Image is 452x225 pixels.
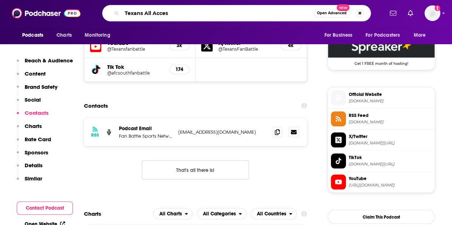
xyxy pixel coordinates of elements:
span: All Charts [159,211,182,216]
h5: 3k [175,42,183,48]
button: open menu [197,208,247,219]
span: Official Website [349,91,432,97]
button: open menu [251,208,297,219]
h2: Contacts [84,99,108,112]
button: Show profile menu [424,5,440,21]
span: https://www.youtube.com/@Texansfanbattle [349,182,432,188]
h5: 174 [175,66,183,72]
p: Charts [25,123,42,129]
h2: Charts [84,210,101,217]
p: Rate Card [25,136,51,143]
a: @TexansFanBattle [218,46,275,52]
button: Contacts [17,109,49,123]
button: open menu [17,29,53,42]
button: Reach & Audience [17,57,73,70]
button: Content [17,70,46,83]
button: Open AdvancedNew [314,9,350,17]
button: open menu [80,29,119,42]
span: spreaker.com [349,119,432,124]
input: Search podcasts, credits, & more... [122,7,314,19]
a: Show notifications dropdown [405,7,416,19]
span: For Business [324,30,352,40]
button: Brand Safety [17,83,58,97]
button: Contact Podcast [17,201,73,215]
span: TikTok [349,154,432,160]
span: Get 1 FREE month of hosting! [328,57,434,66]
span: Charts [56,30,72,40]
a: Show notifications dropdown [387,7,399,19]
a: X/Twitter[DOMAIN_NAME][URL] [331,132,432,147]
img: Spreaker Deal: Get 1 FREE month of hosting! [328,36,434,57]
p: [EMAIL_ADDRESS][DOMAIN_NAME] [178,129,266,135]
p: Social [25,96,41,103]
p: Brand Safety [25,83,58,90]
div: Search podcasts, credits, & more... [102,5,371,21]
span: Podcasts [22,30,43,40]
span: New [337,4,349,11]
h5: 4k [287,42,295,48]
span: fanbattlesports.com [349,98,432,103]
p: Similar [25,175,42,182]
a: Charts [52,29,76,42]
h2: Categories [197,208,247,219]
button: open menu [409,29,435,42]
p: Reach & Audience [25,57,73,64]
h5: Tik Tok [107,63,164,70]
button: Social [17,96,41,109]
button: Claim This Podcast [328,210,435,224]
span: Logged in as lexieflood [424,5,440,21]
button: Nothing here. [142,160,249,179]
span: All Categories [203,211,236,216]
button: Sponsors [17,149,48,162]
img: Podchaser - Follow, Share and Rate Podcasts [12,6,80,20]
img: User Profile [424,5,440,21]
span: twitter.com/TexansFanBattle [349,140,432,145]
span: Open Advanced [317,11,347,15]
p: Details [25,162,43,169]
a: Spreaker Deal: Get 1 FREE month of hosting! [328,36,434,65]
span: More [414,30,426,40]
h3: RSS [91,132,99,138]
a: YouTube[URL][DOMAIN_NAME] [331,174,432,189]
p: Fan Battle Sports Network [119,133,173,139]
span: X/Twitter [349,133,432,139]
a: RSS Feed[DOMAIN_NAME] [331,111,432,126]
h2: Countries [251,208,297,219]
button: open menu [153,208,193,219]
p: Contacts [25,109,49,116]
a: Official Website[DOMAIN_NAME] [331,90,432,105]
svg: Add a profile image [434,5,440,11]
button: Charts [17,123,42,136]
p: Podcast Email [119,125,173,131]
span: All Countries [257,211,286,216]
a: @afcsouthfanbattle [107,70,164,76]
button: open menu [361,29,410,42]
span: tiktok.com/@afcsouthfanbattle [349,161,432,167]
button: Details [17,162,43,175]
button: open menu [319,29,361,42]
button: Similar [17,175,42,188]
p: Sponsors [25,149,48,156]
h2: Platforms [153,208,193,219]
span: RSS Feed [349,112,432,118]
span: Monitoring [85,30,110,40]
p: Content [25,70,46,77]
a: TikTok[DOMAIN_NAME][URL] [331,153,432,168]
span: For Podcasters [366,30,400,40]
a: @Texansfanbattle [107,46,164,52]
span: YouTube [349,175,432,181]
button: Rate Card [17,136,51,149]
